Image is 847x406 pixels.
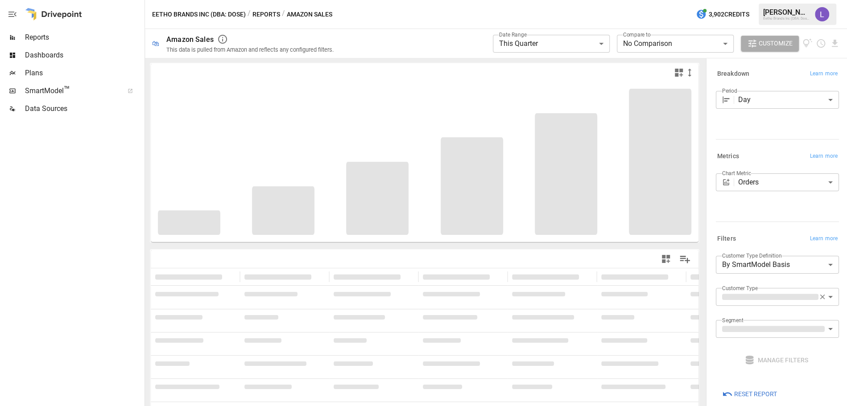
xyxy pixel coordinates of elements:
[25,103,143,114] span: Data Sources
[25,50,143,61] span: Dashboards
[734,389,777,400] span: Reset Report
[25,68,143,78] span: Plans
[810,152,838,161] span: Learn more
[669,271,682,283] button: Sort
[623,31,651,38] label: Compare to
[810,70,838,78] span: Learn more
[709,9,749,20] span: 3,902 Credits
[166,46,334,53] div: This data is pulled from Amazon and reflects any configured filters.
[152,9,246,20] button: Eetho Brands Inc (DBA: Dose)
[810,2,835,27] button: Lindsay North
[25,32,143,43] span: Reports
[722,284,758,292] label: Customer Type
[816,38,826,49] button: Schedule report
[763,8,810,16] div: [PERSON_NAME]
[580,271,592,283] button: Sort
[717,234,736,244] h6: Filters
[252,9,280,20] button: Reports
[617,35,734,53] div: No Comparison
[223,271,236,283] button: Sort
[166,35,214,44] div: Amazon Sales
[830,38,840,49] button: Download report
[722,252,782,259] label: Customer Type Definition
[248,9,251,20] div: /
[722,87,737,94] label: Period
[152,39,159,48] div: 🛍
[802,36,813,52] button: View documentation
[738,91,839,109] div: Day
[312,271,325,283] button: Sort
[738,173,839,191] div: Orders
[759,38,793,49] span: Customize
[815,7,829,21] img: Lindsay North
[401,271,414,283] button: Sort
[716,256,839,274] div: By SmartModel Basis
[282,9,285,20] div: /
[722,316,743,324] label: Segment
[675,249,695,269] button: Manage Columns
[722,169,751,177] label: Chart Metric
[491,271,503,283] button: Sort
[692,6,753,23] button: 3,902Credits
[717,69,749,79] h6: Breakdown
[741,36,799,52] button: Customize
[64,84,70,95] span: ™
[717,152,739,161] h6: Metrics
[810,234,838,243] span: Learn more
[716,386,783,402] button: Reset Report
[499,39,538,48] span: This Quarter
[763,16,810,21] div: Eetho Brands Inc (DBA: Dose)
[499,31,527,38] label: Date Range
[25,86,118,96] span: SmartModel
